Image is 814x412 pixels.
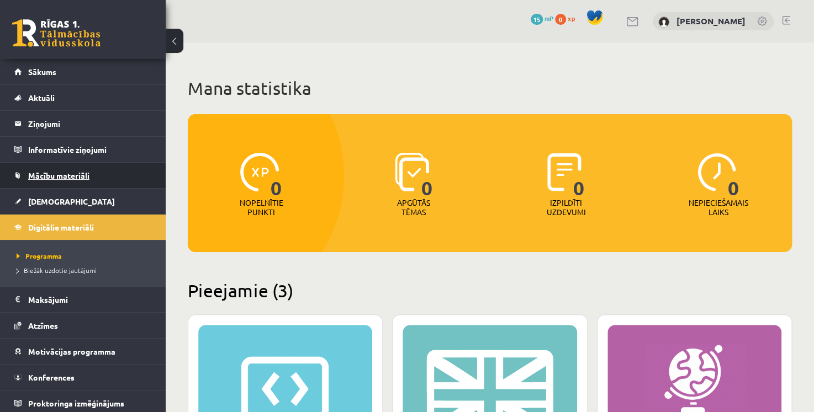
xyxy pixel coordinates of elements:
a: 15 mP [531,14,553,23]
span: mP [545,14,553,23]
a: Aktuāli [14,85,152,110]
span: Mācību materiāli [28,170,89,180]
p: Izpildīti uzdevumi [545,198,588,217]
span: Motivācijas programma [28,346,115,356]
h2: Pieejamie (3) [188,280,792,301]
a: Motivācijas programma [14,339,152,364]
a: Sākums [14,59,152,84]
img: icon-learned-topics-4a711ccc23c960034f471b6e78daf4a3bad4a20eaf4de84257b87e66633f6470.svg [395,153,430,191]
span: 15 [531,14,543,25]
span: 0 [421,153,432,198]
span: Atzīmes [28,320,58,330]
span: Aktuāli [28,93,55,103]
span: Sākums [28,67,56,77]
a: Konferences [14,365,152,390]
legend: Informatīvie ziņojumi [28,137,152,162]
img: Diāna Matašova [658,17,669,28]
img: icon-clock-7be60019b62300814b6bd22b8e044499b485619524d84068768e800edab66f18.svg [697,153,736,191]
p: Apgūtās tēmas [392,198,435,217]
span: Digitālie materiāli [28,222,94,232]
span: Programma [17,252,62,260]
a: Biežāk uzdotie jautājumi [17,265,155,275]
a: [PERSON_NAME] [676,15,746,26]
span: Konferences [28,372,75,382]
legend: Maksājumi [28,287,152,312]
img: icon-completed-tasks-ad58ae20a441b2904462921112bc710f1caf180af7a3daa7317a5a94f2d26646.svg [547,153,582,191]
a: Mācību materiāli [14,163,152,188]
a: Atzīmes [14,313,152,338]
span: 0 [573,153,585,198]
a: Digitālie materiāli [14,215,152,240]
a: Ziņojumi [14,111,152,136]
a: Maksājumi [14,287,152,312]
span: Biežāk uzdotie jautājumi [17,266,97,275]
a: Rīgas 1. Tālmācības vidusskola [12,19,101,47]
span: 0 [555,14,566,25]
p: Nepieciešamais laiks [689,198,748,217]
a: Informatīvie ziņojumi [14,137,152,162]
span: [DEMOGRAPHIC_DATA] [28,196,115,206]
span: Proktoringa izmēģinājums [28,398,124,408]
img: icon-xp-0682a9bc20223a9ccc6f5883a126b849a74cddfe5390d2b41b4391c66f2066e7.svg [240,153,279,191]
span: xp [568,14,575,23]
h1: Mana statistika [188,77,792,99]
a: Programma [17,251,155,261]
legend: Ziņojumi [28,111,152,136]
span: 0 [271,153,282,198]
a: 0 xp [555,14,580,23]
a: [DEMOGRAPHIC_DATA] [14,189,152,214]
span: 0 [728,153,739,198]
p: Nopelnītie punkti [240,198,283,217]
